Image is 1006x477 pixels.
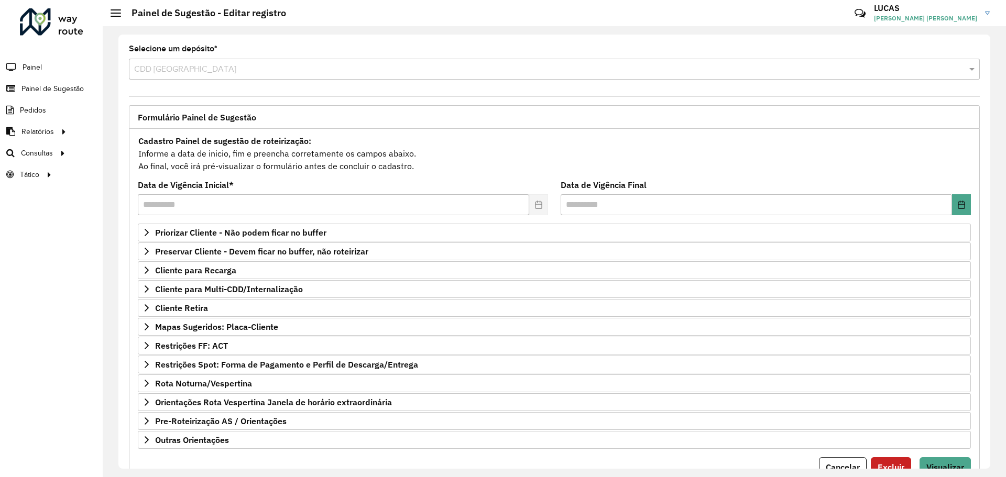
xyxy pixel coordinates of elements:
[138,299,971,317] a: Cliente Retira
[138,356,971,373] a: Restrições Spot: Forma de Pagamento e Perfil de Descarga/Entrega
[129,42,217,55] label: Selecione um depósito
[138,280,971,298] a: Cliente para Multi-CDD/Internalização
[138,136,311,146] strong: Cadastro Painel de sugestão de roteirização:
[155,285,303,293] span: Cliente para Multi-CDD/Internalização
[138,134,971,173] div: Informe a data de inicio, fim e preencha corretamente os campos abaixo. Ao final, você irá pré-vi...
[20,105,46,116] span: Pedidos
[121,7,286,19] h2: Painel de Sugestão - Editar registro
[155,360,418,369] span: Restrições Spot: Forma de Pagamento e Perfil de Descarga/Entrega
[138,431,971,449] a: Outras Orientações
[155,341,228,350] span: Restrições FF: ACT
[138,393,971,411] a: Orientações Rota Vespertina Janela de horário extraordinária
[874,14,977,23] span: [PERSON_NAME] [PERSON_NAME]
[138,113,256,121] span: Formulário Painel de Sugestão
[21,83,84,94] span: Painel de Sugestão
[871,457,911,477] button: Excluir
[849,2,871,25] a: Contato Rápido
[926,462,964,472] span: Visualizar
[138,242,971,260] a: Preservar Cliente - Devem ficar no buffer, não roteirizar
[155,323,278,331] span: Mapas Sugeridos: Placa-Cliente
[138,374,971,392] a: Rota Noturna/Vespertina
[874,3,977,13] h3: LUCAS
[138,412,971,430] a: Pre-Roteirização AS / Orientações
[155,304,208,312] span: Cliente Retira
[155,436,229,444] span: Outras Orientações
[155,228,326,237] span: Priorizar Cliente - Não podem ficar no buffer
[21,126,54,137] span: Relatórios
[561,179,647,191] label: Data de Vigência Final
[878,462,904,472] span: Excluir
[138,318,971,336] a: Mapas Sugeridos: Placa-Cliente
[826,462,860,472] span: Cancelar
[21,148,53,159] span: Consultas
[952,194,971,215] button: Choose Date
[23,62,42,73] span: Painel
[155,417,287,425] span: Pre-Roteirização AS / Orientações
[155,266,236,274] span: Cliente para Recarga
[138,224,971,241] a: Priorizar Cliente - Não podem ficar no buffer
[138,179,234,191] label: Data de Vigência Inicial
[155,398,392,406] span: Orientações Rota Vespertina Janela de horário extraordinária
[155,379,252,387] span: Rota Noturna/Vespertina
[138,261,971,279] a: Cliente para Recarga
[819,457,867,477] button: Cancelar
[138,337,971,354] a: Restrições FF: ACT
[920,457,971,477] button: Visualizar
[20,169,39,180] span: Tático
[155,247,368,256] span: Preservar Cliente - Devem ficar no buffer, não roteirizar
